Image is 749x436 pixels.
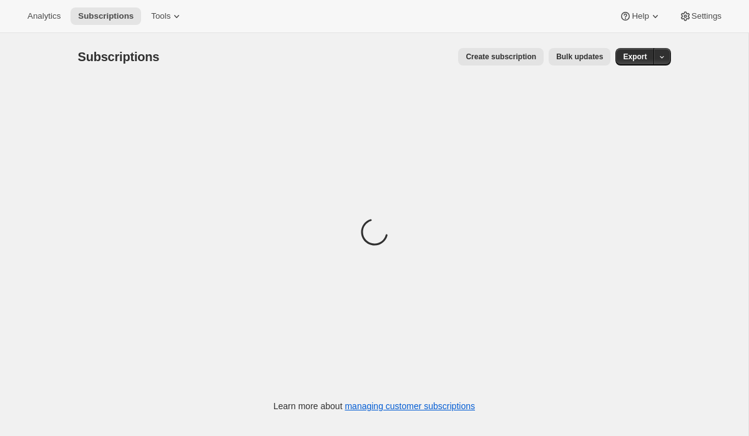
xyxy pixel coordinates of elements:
[466,52,536,62] span: Create subscription
[151,11,170,21] span: Tools
[27,11,61,21] span: Analytics
[78,11,134,21] span: Subscriptions
[345,401,475,411] a: managing customer subscriptions
[692,11,722,21] span: Settings
[144,7,190,25] button: Tools
[632,11,649,21] span: Help
[615,48,654,65] button: Export
[20,7,68,25] button: Analytics
[612,7,668,25] button: Help
[78,50,160,64] span: Subscriptions
[623,52,647,62] span: Export
[556,52,603,62] span: Bulk updates
[71,7,141,25] button: Subscriptions
[273,400,475,412] p: Learn more about
[549,48,610,65] button: Bulk updates
[458,48,544,65] button: Create subscription
[672,7,729,25] button: Settings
